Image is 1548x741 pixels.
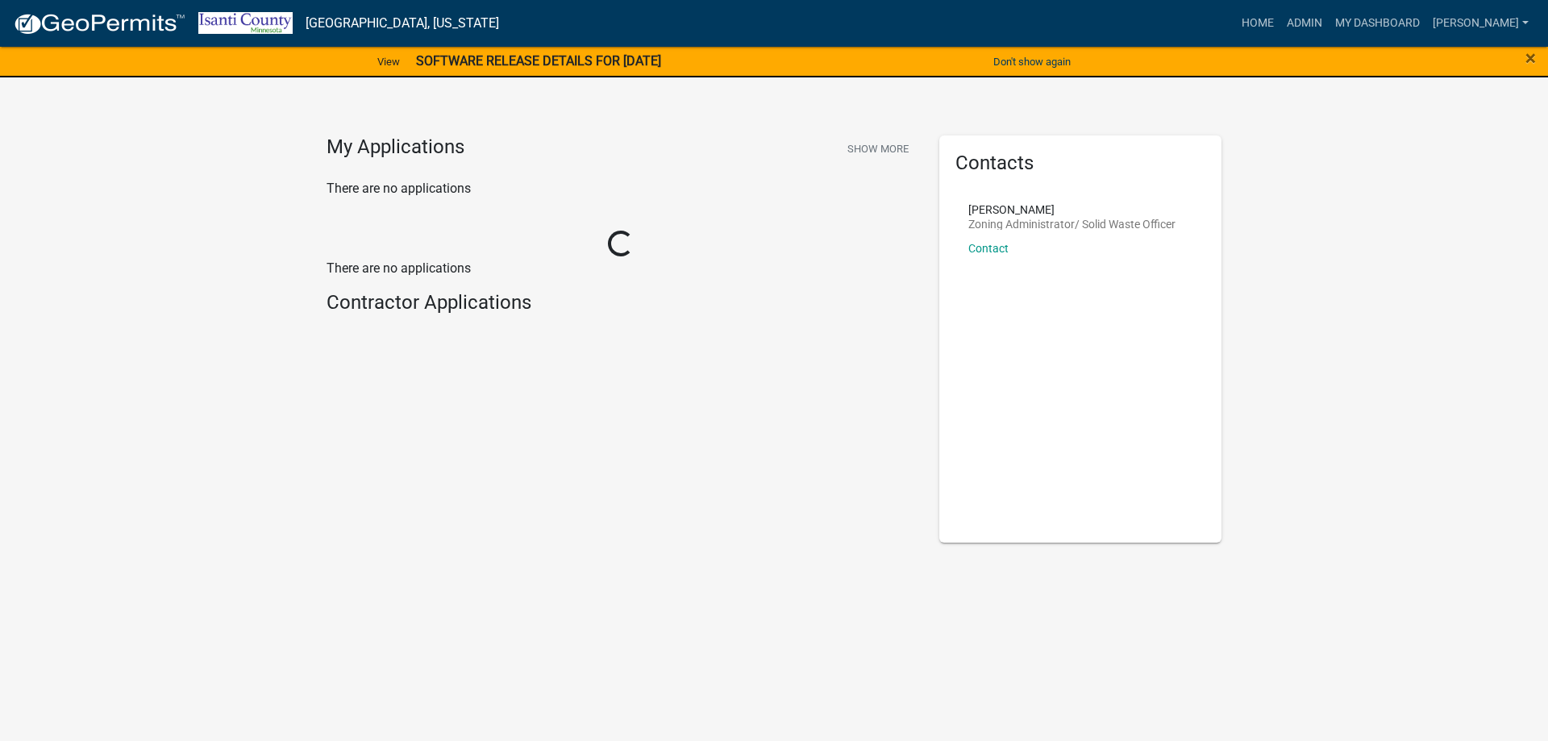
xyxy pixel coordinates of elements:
[955,152,1205,175] h5: Contacts
[968,219,1176,230] p: Zoning Administrator/ Solid Waste Officer
[1235,8,1280,39] a: Home
[841,135,915,162] button: Show More
[1329,8,1426,39] a: My Dashboard
[1525,48,1536,68] button: Close
[198,12,293,34] img: Isanti County, Minnesota
[327,259,915,278] p: There are no applications
[327,291,915,321] wm-workflow-list-section: Contractor Applications
[1280,8,1329,39] a: Admin
[371,48,406,75] a: View
[968,242,1009,255] a: Contact
[1525,47,1536,69] span: ×
[327,179,915,198] p: There are no applications
[416,53,661,69] strong: SOFTWARE RELEASE DETAILS FOR [DATE]
[327,135,464,160] h4: My Applications
[306,10,499,37] a: [GEOGRAPHIC_DATA], [US_STATE]
[1426,8,1535,39] a: [PERSON_NAME]
[987,48,1077,75] button: Don't show again
[968,204,1176,215] p: [PERSON_NAME]
[327,291,915,314] h4: Contractor Applications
